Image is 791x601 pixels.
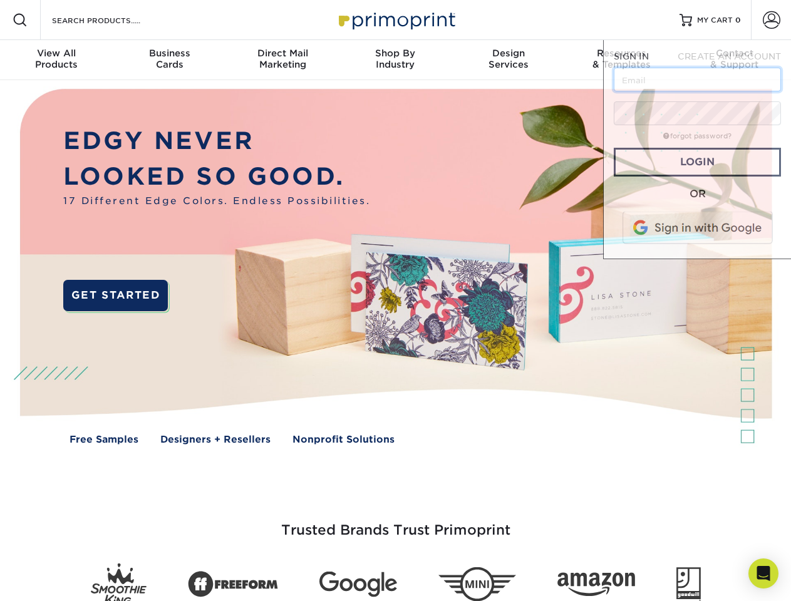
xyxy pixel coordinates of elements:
div: OR [614,187,781,202]
input: SEARCH PRODUCTS..... [51,13,173,28]
span: SIGN IN [614,51,649,61]
div: Marketing [226,48,339,70]
a: BusinessCards [113,40,225,80]
span: 17 Different Edge Colors. Endless Possibilities. [63,194,370,208]
span: Shop By [339,48,452,59]
a: Free Samples [70,433,138,447]
input: Email [614,68,781,91]
a: Nonprofit Solutions [292,433,395,447]
img: Google [319,572,397,597]
a: Login [614,148,781,177]
span: Resources [565,48,678,59]
div: Open Intercom Messenger [748,558,778,588]
a: Resources& Templates [565,40,678,80]
span: MY CART [697,15,733,26]
span: Business [113,48,225,59]
a: DesignServices [452,40,565,80]
a: Shop ByIndustry [339,40,452,80]
div: Services [452,48,565,70]
p: EDGY NEVER [63,123,370,159]
a: GET STARTED [63,280,168,311]
h3: Trusted Brands Trust Primoprint [29,492,762,553]
img: Amazon [557,573,635,597]
a: Designers + Resellers [160,433,271,447]
img: Goodwill [676,567,701,601]
span: Direct Mail [226,48,339,59]
span: Design [452,48,565,59]
a: forgot password? [663,132,732,140]
span: CREATE AN ACCOUNT [678,51,781,61]
div: Industry [339,48,452,70]
p: LOOKED SO GOOD. [63,159,370,195]
span: 0 [735,16,741,24]
img: Primoprint [333,6,458,33]
a: Direct MailMarketing [226,40,339,80]
div: Cards [113,48,225,70]
iframe: Google Customer Reviews [3,563,106,597]
div: & Templates [565,48,678,70]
